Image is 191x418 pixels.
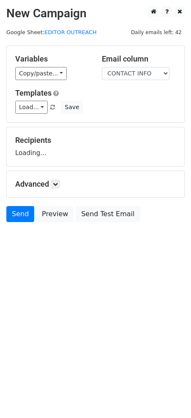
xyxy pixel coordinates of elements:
[15,88,52,97] a: Templates
[15,180,176,189] h5: Advanced
[44,29,96,35] a: EDITOR OUTREACH
[102,54,176,64] h5: Email column
[15,54,89,64] h5: Variables
[15,101,48,114] a: Load...
[15,136,176,145] h5: Recipients
[6,6,185,21] h2: New Campaign
[15,67,67,80] a: Copy/paste...
[61,101,83,114] button: Save
[128,29,185,35] a: Daily emails left: 42
[36,206,74,222] a: Preview
[6,206,34,222] a: Send
[128,28,185,37] span: Daily emails left: 42
[76,206,140,222] a: Send Test Email
[15,136,176,158] div: Loading...
[6,29,97,35] small: Google Sheet:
